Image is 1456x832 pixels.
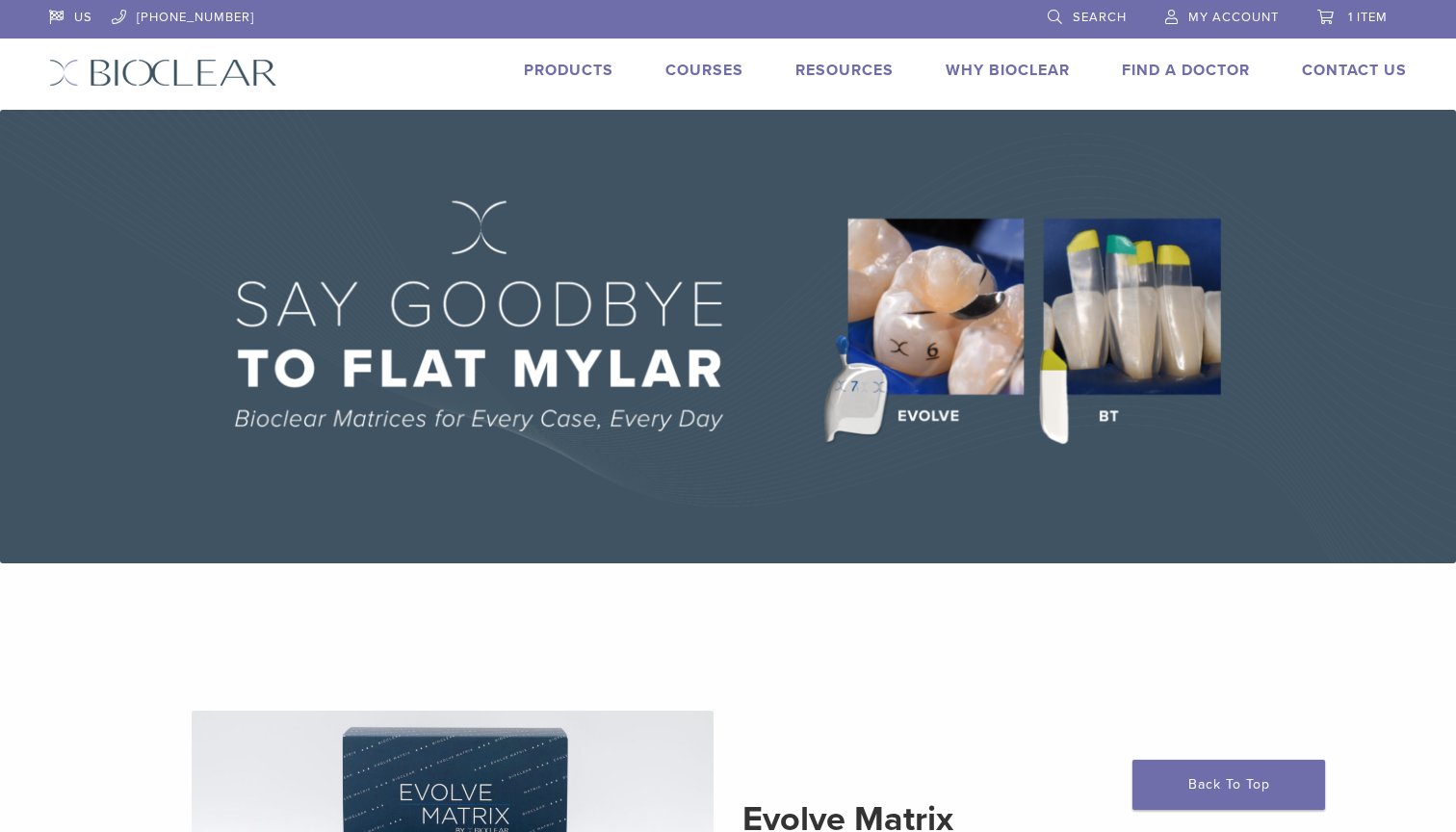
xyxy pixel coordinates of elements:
[665,61,743,80] a: Courses
[795,61,894,80] a: Resources
[524,61,613,80] a: Products
[1073,10,1127,25] span: Search
[946,61,1070,80] a: Why Bioclear
[1302,61,1407,80] a: Contact Us
[1132,760,1325,810] a: Back To Top
[49,59,277,87] img: Bioclear
[1122,61,1250,80] a: Find A Doctor
[1348,10,1388,25] span: 1 item
[1188,10,1279,25] span: My Account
